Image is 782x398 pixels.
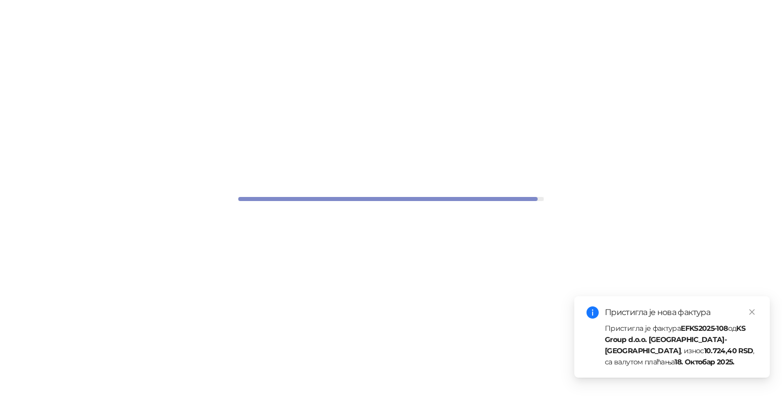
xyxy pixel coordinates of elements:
a: Close [746,306,758,318]
strong: KS Group d.o.o. [GEOGRAPHIC_DATA]-[GEOGRAPHIC_DATA] [605,324,745,355]
span: info-circle [586,306,599,319]
strong: 10.724,40 RSD [704,346,753,355]
strong: 18. Октобар 2025. [675,357,734,366]
strong: EFKS2025-108 [681,324,728,333]
div: Пристигла је нова фактура [605,306,758,319]
div: Пристигла је фактура од , износ , са валутом плаћања [605,323,758,367]
span: close [748,308,756,316]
